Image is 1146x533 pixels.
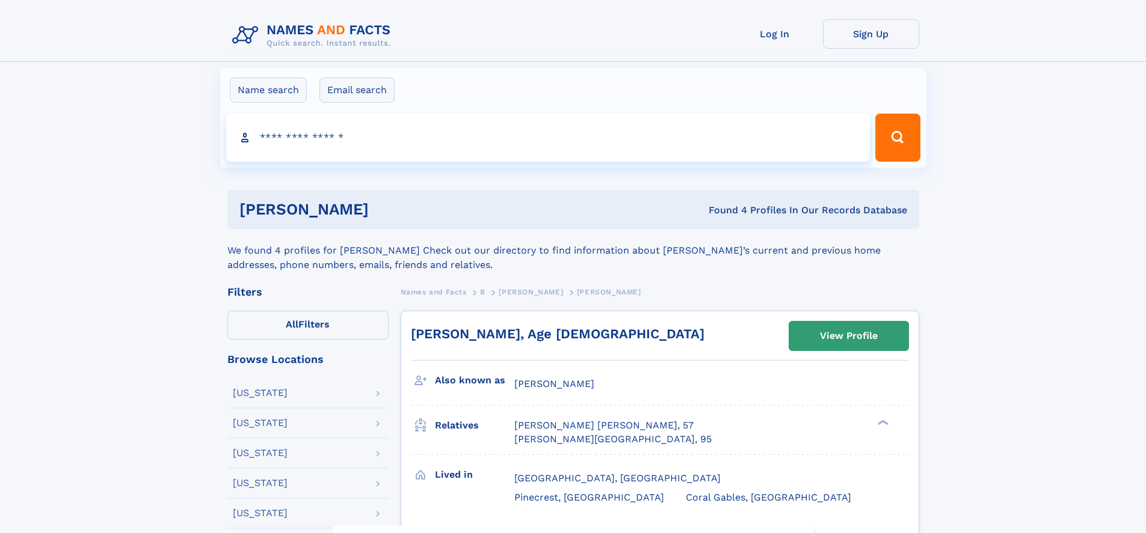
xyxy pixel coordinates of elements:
a: Names and Facts [401,284,467,299]
a: Log In [727,19,823,49]
h3: Also known as [435,370,514,391]
span: [PERSON_NAME] [577,288,641,296]
label: Name search [230,78,307,103]
span: [PERSON_NAME] [514,378,594,389]
h3: Lived in [435,464,514,485]
img: Logo Names and Facts [227,19,401,52]
span: Pinecrest, [GEOGRAPHIC_DATA] [514,492,664,503]
div: Found 4 Profiles In Our Records Database [538,204,907,217]
span: All [286,318,298,330]
div: [US_STATE] [233,478,288,488]
h1: [PERSON_NAME] [239,202,539,217]
div: [US_STATE] [233,418,288,428]
a: [PERSON_NAME] [499,284,563,299]
h3: Relatives [435,415,514,436]
span: B [480,288,485,296]
button: Search Button [875,114,920,162]
label: Filters [227,311,389,340]
span: [GEOGRAPHIC_DATA], [GEOGRAPHIC_DATA] [514,472,721,484]
div: We found 4 profiles for [PERSON_NAME] Check out our directory to find information about [PERSON_N... [227,229,919,272]
div: ❯ [875,419,889,427]
a: B [480,284,485,299]
div: Filters [227,287,389,297]
div: [US_STATE] [233,388,288,398]
a: [PERSON_NAME], Age [DEMOGRAPHIC_DATA] [411,326,704,341]
div: [US_STATE] [233,508,288,518]
a: View Profile [789,321,908,350]
a: Sign Up [823,19,919,49]
label: Email search [319,78,395,103]
span: [PERSON_NAME] [499,288,563,296]
div: [US_STATE] [233,448,288,458]
a: [PERSON_NAME][GEOGRAPHIC_DATA], 95 [514,433,712,446]
input: search input [226,114,870,162]
div: Browse Locations [227,354,389,365]
span: Coral Gables, [GEOGRAPHIC_DATA] [686,492,851,503]
div: View Profile [820,322,878,350]
a: [PERSON_NAME] [PERSON_NAME], 57 [514,419,694,432]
